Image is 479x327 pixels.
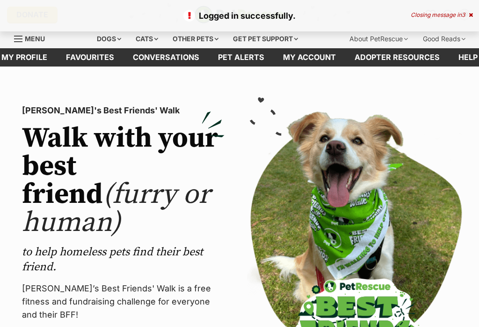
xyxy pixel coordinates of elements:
[22,282,225,321] p: [PERSON_NAME]’s Best Friends' Walk is a free fitness and fundraising challenge for everyone and t...
[129,30,165,48] div: Cats
[90,30,128,48] div: Dogs
[14,30,51,46] a: Menu
[57,48,123,67] a: Favourites
[25,35,45,43] span: Menu
[123,48,209,67] a: conversations
[274,48,345,67] a: My account
[22,104,225,117] p: [PERSON_NAME]'s Best Friends' Walk
[416,30,472,48] div: Good Reads
[226,30,305,48] div: Get pet support
[166,30,225,48] div: Other pets
[343,30,414,48] div: About PetRescue
[22,177,210,240] span: (furry or human)
[209,48,274,67] a: Pet alerts
[22,245,225,275] p: to help homeless pets find their best friend.
[22,125,225,237] h2: Walk with your best friend
[345,48,449,67] a: Adopter resources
